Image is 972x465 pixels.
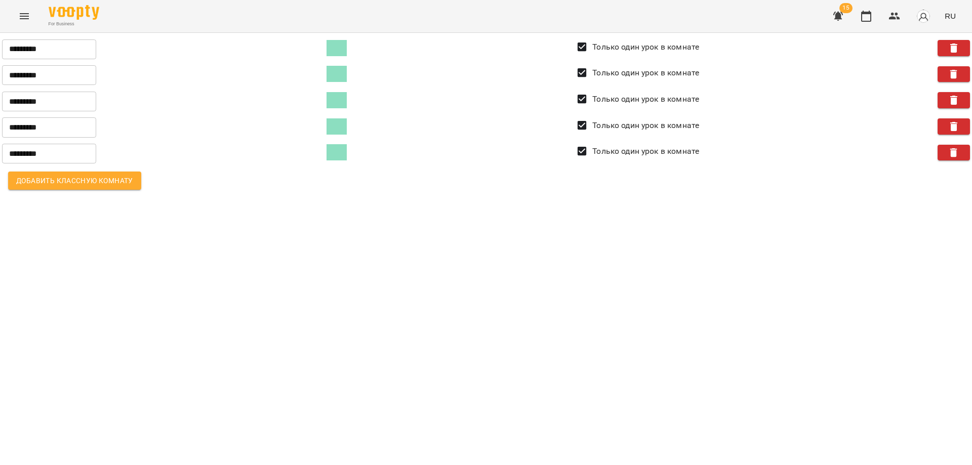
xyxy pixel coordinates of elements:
span: Только один урок в комнате [592,145,699,157]
img: Voopty Logo [49,5,99,20]
span: Только один урок в комнате [592,119,699,132]
span: Только один урок в комнате [592,41,699,53]
span: 15 [839,3,853,13]
span: For Business [49,21,99,27]
button: RU [941,7,960,25]
span: Только один урок в комнате [592,93,699,105]
span: Добавить классную комнату [16,175,133,187]
button: Menu [12,4,36,28]
span: Только один урок в комнате [592,67,699,79]
span: RU [945,11,956,21]
img: avatar_s.png [916,9,930,23]
button: Добавить классную комнату [8,172,141,190]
